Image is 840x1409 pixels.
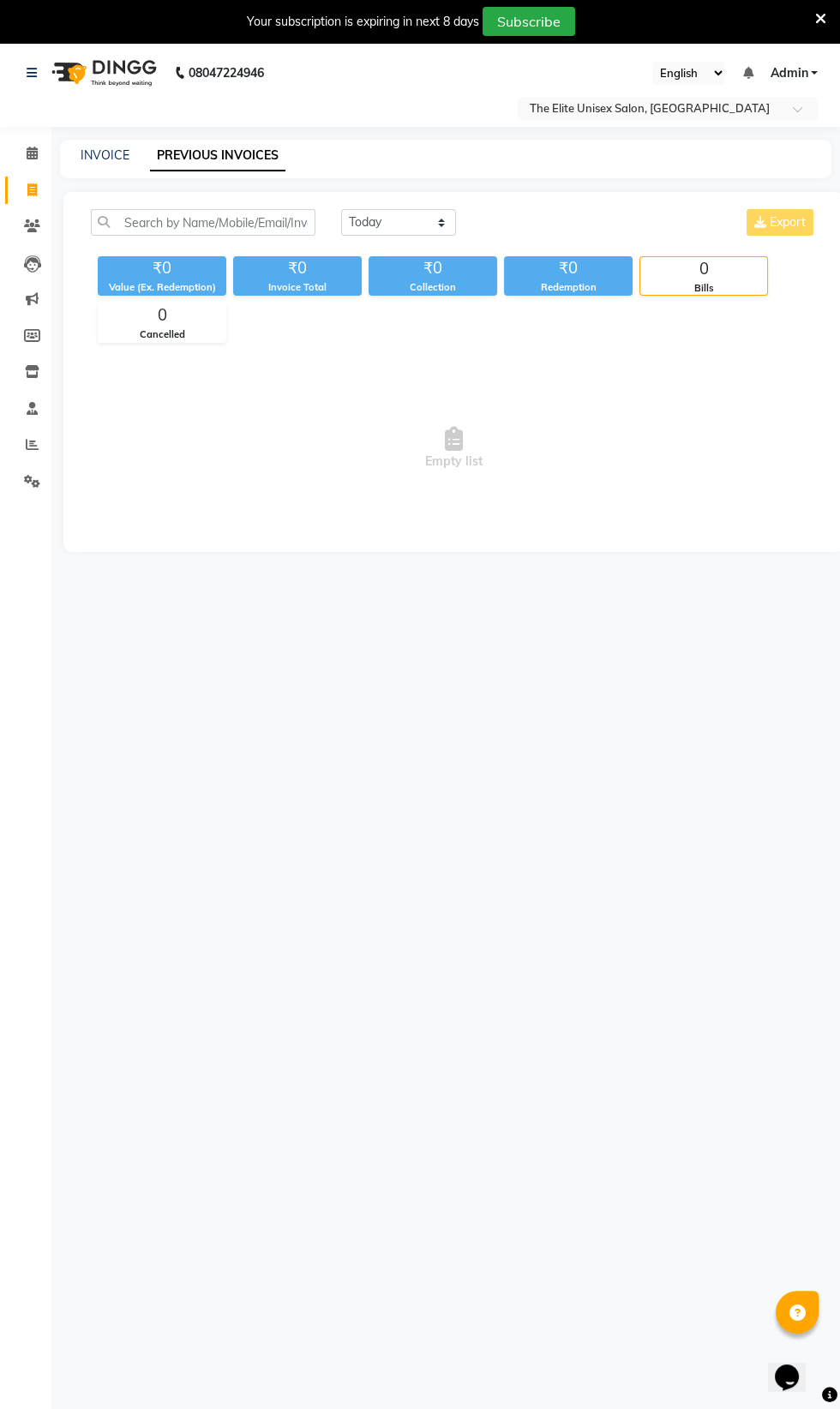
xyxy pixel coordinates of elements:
[99,327,225,342] div: Cancelled
[233,256,362,280] div: ₹0
[99,303,225,327] div: 0
[98,280,226,295] div: Value (Ex. Redemption)
[369,256,497,280] div: ₹0
[770,64,807,82] span: Admin
[369,280,497,295] div: Collection
[91,209,315,236] input: Search by Name/Mobile/Email/Invoice No
[504,256,633,280] div: ₹0
[98,256,226,280] div: ₹0
[768,1340,823,1392] iframe: chat widget
[640,281,767,296] div: Bills
[483,7,575,36] button: Subscribe
[504,280,633,295] div: Redemption
[233,280,362,295] div: Invoice Total
[189,49,264,97] b: 08047224946
[247,13,479,31] div: Your subscription is expiring in next 8 days
[640,257,767,281] div: 0
[91,363,817,535] span: Empty list
[81,147,129,163] a: INVOICE
[150,141,285,171] a: PREVIOUS INVOICES
[44,49,161,97] img: logo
